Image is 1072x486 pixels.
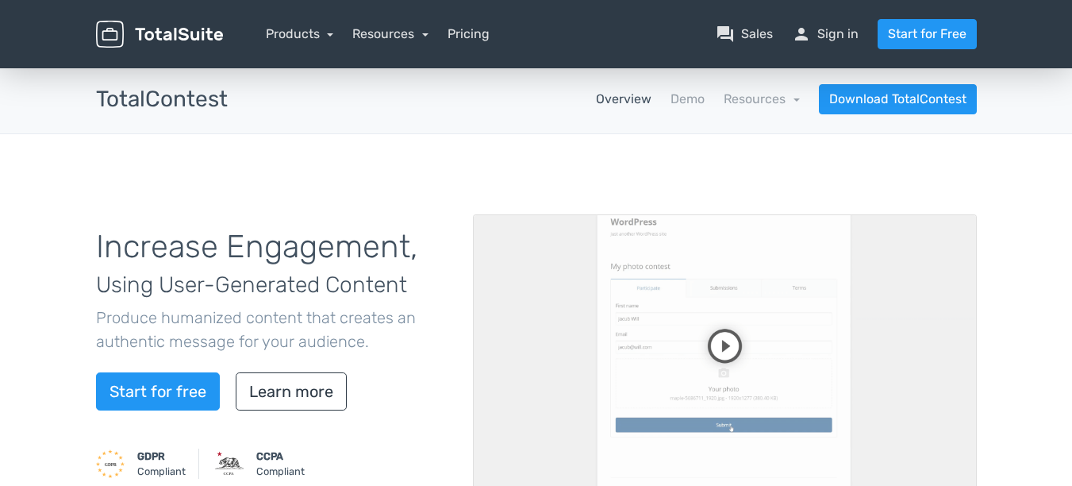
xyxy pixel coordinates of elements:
a: Demo [670,90,705,109]
img: TotalSuite for WordPress [96,21,223,48]
span: question_answer [716,25,735,44]
a: question_answerSales [716,25,773,44]
a: Resources [352,26,428,41]
span: Using User-Generated Content [96,272,407,298]
a: Start for Free [878,19,977,49]
strong: GDPR [137,450,165,462]
a: personSign in [792,25,859,44]
strong: CCPA [256,450,283,462]
small: Compliant [137,449,186,479]
a: Resources [724,91,800,106]
a: Overview [596,90,651,109]
img: GDPR [96,449,125,478]
a: Learn more [236,372,347,411]
h3: TotalContest [96,87,228,112]
a: Start for free [96,372,220,411]
a: Products [266,26,334,41]
p: Produce humanized content that creates an authentic message for your audience. [96,306,449,353]
small: Compliant [256,449,305,479]
img: CCPA [215,449,244,478]
span: person [792,25,811,44]
a: Download TotalContest [819,84,977,114]
a: Pricing [448,25,490,44]
h1: Increase Engagement, [96,229,449,299]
